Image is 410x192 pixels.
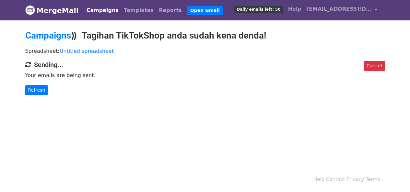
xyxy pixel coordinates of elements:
a: MergeMail [25,4,79,17]
a: Terms [366,176,380,182]
a: Help [286,3,304,16]
h4: Sending... [25,61,385,69]
span: Daily emails left: 50 [234,6,283,13]
a: Untitled spreadsheet [60,48,114,54]
h2: ⟫ Tagihan TikTokShop anda sudah kena denda! [25,30,385,41]
a: Help [313,176,324,182]
a: Campaigns [25,30,71,41]
a: Reports [156,4,184,17]
p: Spreadsheet: [25,48,385,54]
a: Cancel [364,61,385,71]
a: Open Gmail [187,6,223,15]
a: Refresh [25,85,48,95]
span: [EMAIL_ADDRESS][DOMAIN_NAME] [307,5,371,13]
a: Daily emails left: 50 [232,3,285,16]
img: MergeMail logo [25,5,35,15]
iframe: Chat Widget [378,161,410,192]
a: [EMAIL_ADDRESS][DOMAIN_NAME] [304,3,380,18]
a: Templates [121,4,156,17]
p: Your emails are being sent. [25,72,385,79]
a: Campaigns [84,4,121,17]
a: Contact [326,176,345,182]
a: Privacy [346,176,364,182]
